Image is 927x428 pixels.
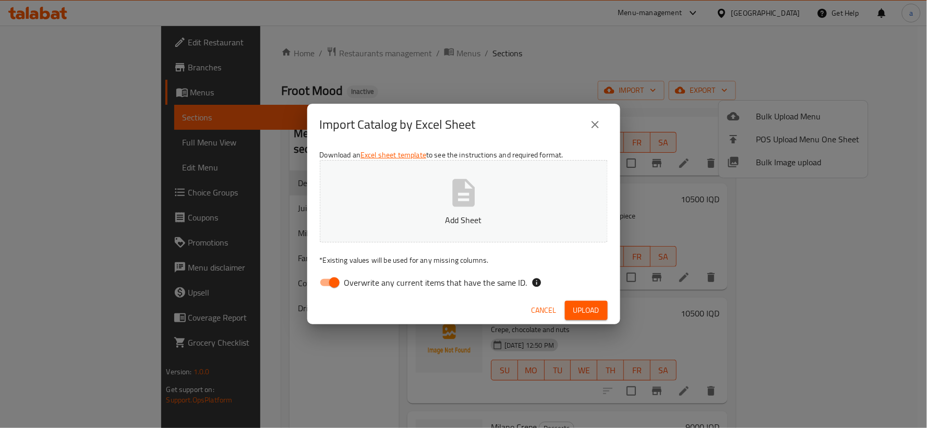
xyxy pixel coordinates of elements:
button: Add Sheet [320,160,608,242]
p: Existing values will be used for any missing columns. [320,255,608,265]
button: Upload [565,301,608,320]
button: Cancel [527,301,561,320]
span: Cancel [532,304,557,317]
h2: Import Catalog by Excel Sheet [320,116,476,133]
span: Upload [573,304,599,317]
button: close [583,112,608,137]
span: Overwrite any current items that have the same ID. [344,276,527,289]
p: Add Sheet [336,214,592,226]
div: Download an to see the instructions and required format. [307,145,620,297]
a: Excel sheet template [360,148,426,162]
svg: If the overwrite option isn't selected, then the items that match an existing ID will be ignored ... [532,277,542,288]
